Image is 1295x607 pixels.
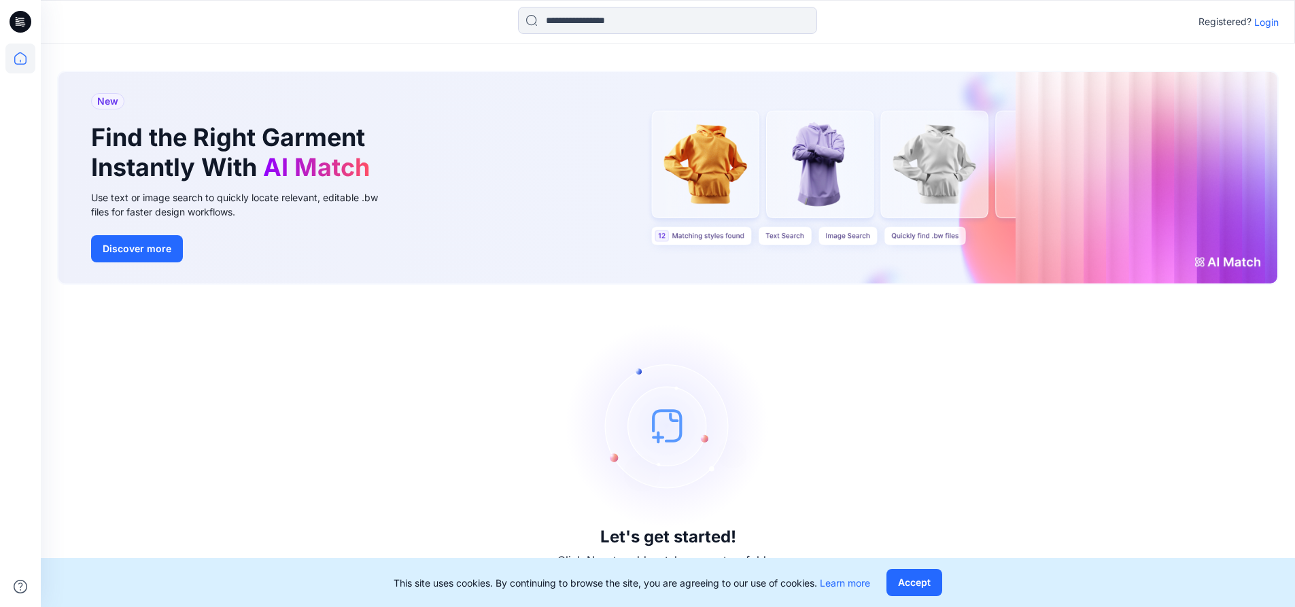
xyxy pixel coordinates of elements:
h3: Let's get started! [600,527,736,547]
div: Use text or image search to quickly locate relevant, editable .bw files for faster design workflows. [91,190,397,219]
p: This site uses cookies. By continuing to browse the site, you are agreeing to our use of cookies. [394,576,870,590]
p: Login [1254,15,1279,29]
button: Discover more [91,235,183,262]
h1: Find the Right Garment Instantly With [91,123,377,181]
a: Learn more [820,577,870,589]
button: Accept [886,569,942,596]
img: empty-state-image.svg [566,324,770,527]
span: New [97,93,118,109]
p: Registered? [1198,14,1251,30]
span: AI Match [263,152,370,182]
p: Click New to add a style or create a folder. [557,552,779,568]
